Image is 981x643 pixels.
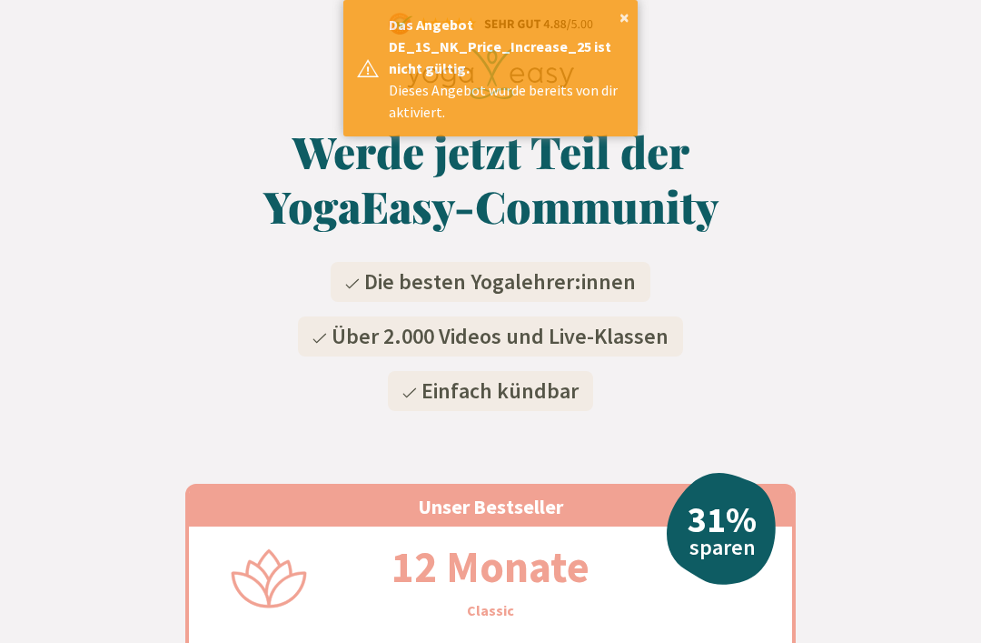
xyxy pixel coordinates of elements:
span: Über 2.000 Videos und Live-Klassen [332,322,669,350]
div: 31% [688,501,757,538]
h3: Classic [467,599,514,621]
span: Unser Bestseller [418,494,563,519]
span: Die besten Yogalehrer:innen [364,267,636,296]
div: Dieses Angebot wurde bereits von dir aktiviert. [389,79,624,123]
div: Das Angebot DE_1S_NK_Price_Increase_25 ist nicht gültig. [389,14,624,79]
h2: 12 Monate [348,534,633,599]
h1: Werde jetzt Teil der YogaEasy-Community [185,124,796,233]
span: Einfach kündbar [421,377,579,405]
button: × [619,8,629,26]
